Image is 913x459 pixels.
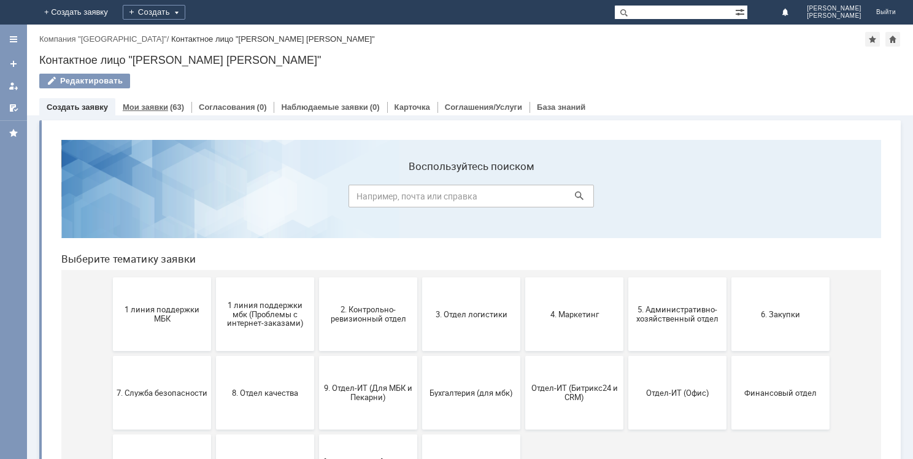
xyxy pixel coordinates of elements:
[199,102,255,112] a: Согласования
[123,102,168,112] a: Мои заявки
[65,175,156,193] span: 1 линия поддержки МБК
[370,102,380,112] div: (0)
[580,175,671,193] span: 5. Административно-хозяйственный отдел
[374,336,465,345] span: не актуален
[371,226,469,299] button: Бухгалтерия (для мбк)
[65,336,156,345] span: Франчайзинг
[168,332,259,350] span: Это соглашение не активно!
[297,30,542,42] label: Воспользуйтесь поиском
[371,147,469,221] button: 3. Отдел логистики
[684,258,774,267] span: Финансовый отдел
[65,258,156,267] span: 7. Служба безопасности
[257,102,267,112] div: (0)
[371,304,469,378] button: не актуален
[297,55,542,77] input: Например, почта или справка
[4,98,23,118] a: Мои согласования
[735,6,747,17] span: Расширенный поиск
[445,102,522,112] a: Соглашения/Услуги
[164,304,263,378] button: Это соглашение не активно!
[395,102,430,112] a: Карточка
[61,304,160,378] button: Франчайзинг
[577,226,675,299] button: Отдел-ИТ (Офис)
[885,32,900,47] div: Сделать домашней страницей
[4,76,23,96] a: Мои заявки
[39,54,901,66] div: Контактное лицо "[PERSON_NAME] [PERSON_NAME]"
[39,34,167,44] a: Компания "[GEOGRAPHIC_DATA]"
[474,147,572,221] button: 4. Маркетинг
[684,179,774,188] span: 6. Закупки
[281,102,368,112] a: Наблюдаемые заявки
[164,147,263,221] button: 1 линия поддержки мбк (Проблемы с интернет-заказами)
[271,253,362,272] span: 9. Отдел-ИТ (Для МБК и Пекарни)
[680,147,778,221] button: 6. Закупки
[374,258,465,267] span: Бухгалтерия (для мбк)
[271,327,362,355] span: [PERSON_NAME]. Услуги ИТ для МБК (оформляет L1)
[39,34,171,44] div: /
[10,123,830,135] header: Выберите тематику заявки
[271,175,362,193] span: 2. Контрольно-ревизионный отдел
[164,226,263,299] button: 8. Отдел качества
[61,147,160,221] button: 1 линия поддержки МБК
[477,253,568,272] span: Отдел-ИТ (Битрикс24 и CRM)
[577,147,675,221] button: 5. Административно-хозяйственный отдел
[171,34,375,44] div: Контактное лицо "[PERSON_NAME] [PERSON_NAME]"
[4,54,23,74] a: Создать заявку
[61,226,160,299] button: 7. Служба безопасности
[680,226,778,299] button: Финансовый отдел
[537,102,585,112] a: База знаний
[474,226,572,299] button: Отдел-ИТ (Битрикс24 и CRM)
[374,179,465,188] span: 3. Отдел логистики
[807,5,861,12] span: [PERSON_NAME]
[168,170,259,198] span: 1 линия поддержки мбк (Проблемы с интернет-заказами)
[268,147,366,221] button: 2. Контрольно-ревизионный отдел
[168,258,259,267] span: 8. Отдел качества
[170,102,184,112] div: (63)
[268,304,366,378] button: [PERSON_NAME]. Услуги ИТ для МБК (оформляет L1)
[123,5,185,20] div: Создать
[268,226,366,299] button: 9. Отдел-ИТ (Для МБК и Пекарни)
[865,32,880,47] div: Добавить в избранное
[477,179,568,188] span: 4. Маркетинг
[807,12,861,20] span: [PERSON_NAME]
[580,258,671,267] span: Отдел-ИТ (Офис)
[47,102,108,112] a: Создать заявку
